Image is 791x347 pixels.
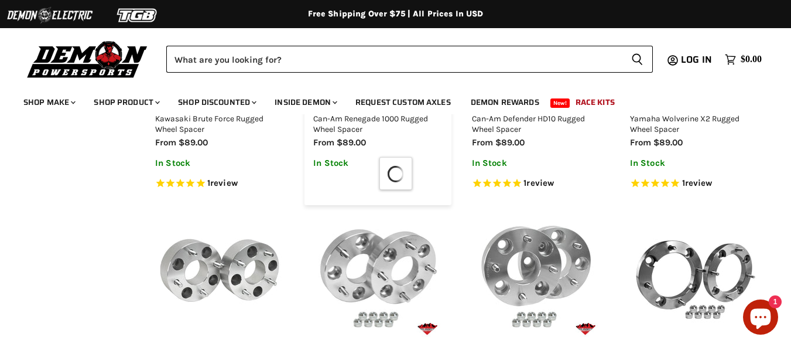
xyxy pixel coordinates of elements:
img: Arctic Cat Wildcat Trail Rugged Wheel Spacer [155,210,284,339]
span: $89.00 [495,137,525,148]
inbox-online-store-chat: Shopify online store chat [739,300,782,338]
img: Demon Powersports [23,38,152,80]
span: Rated 5.0 out of 5 stars 1 reviews [472,178,601,190]
p: In Stock [472,158,601,168]
ul: Main menu [15,86,759,114]
p: In Stock [630,158,759,168]
a: Request Custom Axles [347,90,460,114]
span: from [630,137,651,148]
span: $0.00 [741,54,762,65]
a: Shop Make [15,90,83,114]
a: Demon Rewards [462,90,548,114]
span: Log in [681,52,712,67]
span: review [526,178,554,188]
a: Shop Discounted [169,90,263,114]
span: Rated 5.0 out of 5 stars 1 reviews [630,178,759,190]
span: $89.00 [179,137,208,148]
span: 1 reviews [682,178,713,188]
img: Polaris RZR 570 Rugged Wheel Spacer [630,210,759,339]
a: Yamaha Wolverine X2 Rugged Wheel Spacer [630,114,739,134]
span: $89.00 [653,137,683,148]
span: New! [550,98,570,108]
span: 1 reviews [523,178,554,188]
a: $0.00 [719,51,768,68]
a: Can-Am Renegade 1000 Rugged Wheel Spacer [313,114,428,134]
p: In Stock [313,158,442,168]
p: In Stock [155,158,284,168]
span: $89.00 [337,137,366,148]
img: Demon Electric Logo 2 [6,4,94,26]
span: review [210,178,238,188]
span: Rated 5.0 out of 5 stars 1 reviews [155,178,284,190]
button: Search [622,46,653,73]
span: review [685,178,713,188]
img: Polaris RZR 170 Rugged Wheel Spacer [472,210,601,339]
a: Kawasaki Brute Force Rugged Wheel Spacer [155,114,263,134]
a: Inside Demon [266,90,344,114]
span: from [313,137,334,148]
form: Product [166,46,653,73]
span: from [472,137,493,148]
a: Race Kits [567,90,624,114]
a: Log in [676,55,719,65]
img: TGB Logo 2 [94,4,182,26]
span: 1 reviews [207,178,238,188]
span: from [155,137,176,148]
input: Search [166,46,622,73]
img: Can-Am Maverick X3 Rugged Wheel Spacer [313,210,442,339]
a: Can-Am Defender HD10 Rugged Wheel Spacer [472,114,585,134]
a: Shop Product [85,90,167,114]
